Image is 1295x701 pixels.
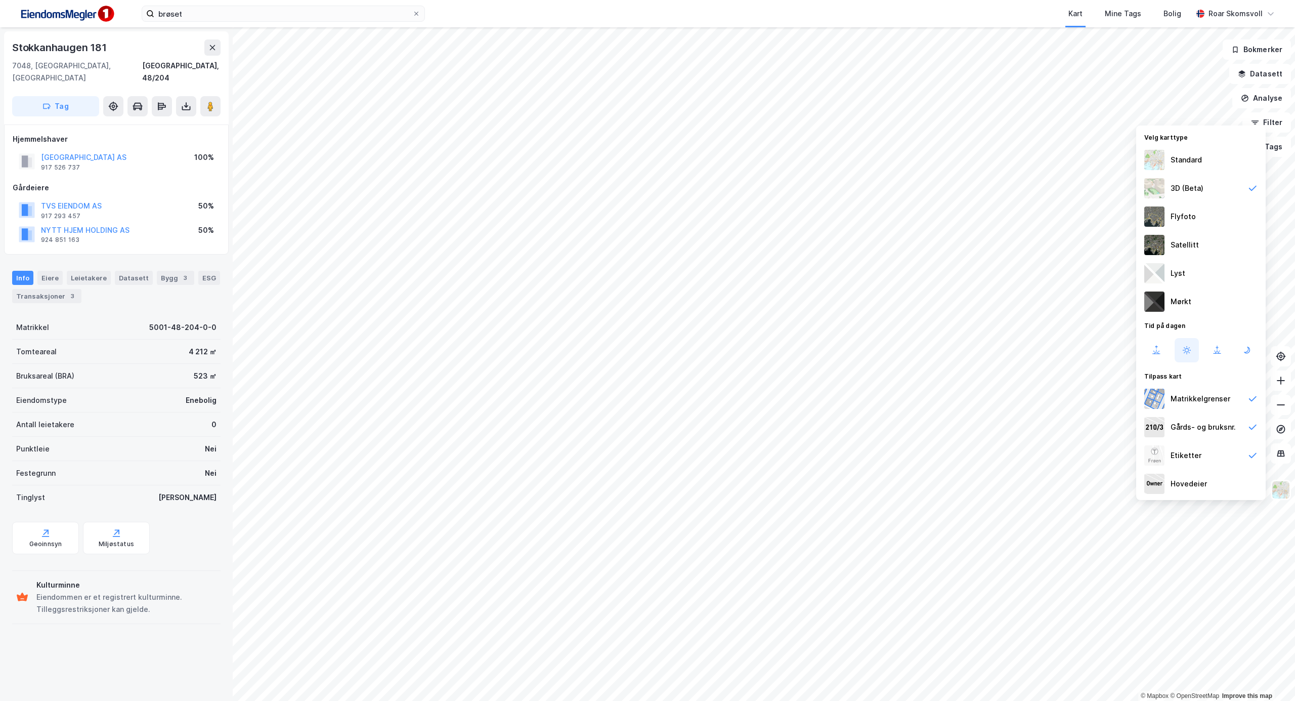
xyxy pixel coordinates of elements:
img: luj3wr1y2y3+OchiMxRmMxRlscgabnMEmZ7DJGWxyBpucwSZnsMkZbHIGm5zBJmewyRlscgabnMEmZ7DJGWxyBpucwSZnsMkZ... [1144,263,1164,283]
div: Punktleie [16,443,50,455]
div: 3 [180,273,190,283]
img: Z [1271,480,1290,500]
img: Z [1144,445,1164,466]
img: Z [1144,150,1164,170]
img: Z [1144,178,1164,198]
img: 9k= [1144,235,1164,255]
div: Transaksjoner [12,289,81,303]
div: Enebolig [186,394,217,406]
div: Mine Tags [1105,8,1141,20]
button: Filter [1242,112,1291,133]
div: Kart [1068,8,1083,20]
div: Nei [205,467,217,479]
div: Standard [1171,154,1202,166]
div: Eiendommen er et registrert kulturminne. Tilleggsrestriksjoner kan gjelde. [36,591,217,615]
button: Datasett [1229,64,1291,84]
a: Improve this map [1222,692,1272,699]
div: Bruksareal (BRA) [16,370,74,382]
img: F4PB6Px+NJ5v8B7XTbfpPpyloAAAAASUVORK5CYII= [16,3,117,25]
div: 924 851 163 [41,236,79,244]
div: Nei [205,443,217,455]
div: Mørkt [1171,296,1191,308]
div: Antall leietakere [16,419,74,431]
div: Eiere [37,271,63,285]
div: Leietakere [67,271,111,285]
button: Tags [1244,137,1291,157]
div: Matrikkel [16,321,49,334]
div: Tid på dagen [1136,316,1266,334]
div: 917 293 457 [41,212,80,220]
div: Kontrollprogram for chat [1244,652,1295,701]
div: 50% [198,224,214,236]
div: Kulturminne [36,579,217,591]
button: Analyse [1232,88,1291,108]
div: Satellitt [1171,239,1199,251]
div: Bygg [157,271,194,285]
div: 3D (Beta) [1171,182,1203,194]
div: Tinglyst [16,491,45,504]
img: majorOwner.b5e170eddb5c04bfeeff.jpeg [1144,474,1164,494]
iframe: Chat Widget [1244,652,1295,701]
div: Geoinnsyn [29,540,62,548]
div: Tilpass kart [1136,366,1266,385]
div: Miljøstatus [99,540,134,548]
div: 917 526 737 [41,163,80,172]
div: Bolig [1163,8,1181,20]
div: Flyfoto [1171,211,1196,223]
div: Etiketter [1171,449,1201,462]
button: Bokmerker [1223,39,1291,60]
div: 5001-48-204-0-0 [149,321,217,334]
div: Velg karttype [1136,128,1266,146]
div: Gårdeiere [13,182,220,194]
img: cadastreKeys.547ab17ec502f5a4ef2b.jpeg [1144,417,1164,437]
div: 7048, [GEOGRAPHIC_DATA], [GEOGRAPHIC_DATA] [12,60,142,84]
div: Hjemmelshaver [13,133,220,145]
div: Lyst [1171,267,1185,279]
div: Roar Skomsvoll [1208,8,1263,20]
div: Stokkanhaugen 181 [12,39,109,56]
div: Festegrunn [16,467,56,479]
input: Søk på adresse, matrikkel, gårdeiere, leietakere eller personer [154,6,412,21]
a: Mapbox [1141,692,1169,699]
div: Hovedeier [1171,478,1207,490]
a: OpenStreetMap [1170,692,1219,699]
div: Datasett [115,271,153,285]
div: 523 ㎡ [194,370,217,382]
div: 50% [198,200,214,212]
img: nCdM7BzjoCAAAAAElFTkSuQmCC [1144,292,1164,312]
div: Tomteareal [16,346,57,358]
div: ESG [198,271,220,285]
img: cadastreBorders.cfe08de4b5ddd52a10de.jpeg [1144,389,1164,409]
div: 100% [194,151,214,163]
img: Z [1144,207,1164,227]
div: Matrikkelgrenser [1171,393,1230,405]
div: 4 212 ㎡ [189,346,217,358]
div: Gårds- og bruksnr. [1171,421,1236,433]
div: [GEOGRAPHIC_DATA], 48/204 [142,60,221,84]
div: Info [12,271,33,285]
div: 3 [67,291,77,301]
button: Tag [12,96,99,116]
div: Eiendomstype [16,394,67,406]
div: [PERSON_NAME] [158,491,217,504]
div: 0 [211,419,217,431]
